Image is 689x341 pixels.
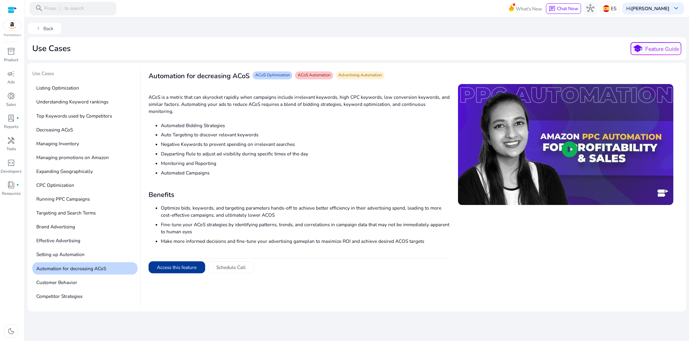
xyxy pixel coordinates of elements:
[32,235,137,247] p: Effective Advertising
[32,110,137,122] p: Top Keywords used by Competitors
[586,4,594,12] span: hub
[32,220,137,233] p: Brand Advertising
[633,44,643,54] span: school
[516,3,542,14] span: What's New
[161,131,450,138] li: Auto Targeting to discover relevant keywords
[161,238,450,245] li: Make more informed decisions and fine-tune your advertising gameplan to maximize ROI and achieve ...
[6,102,16,108] p: Sales
[298,73,330,78] span: ACoS Automation
[161,122,450,129] li: Automated Bidding Strategies
[10,16,15,21] img: website_grey.svg
[458,84,673,205] img: sddefault.jpg
[3,20,22,30] img: amazon.svg
[32,290,137,303] p: Competitor Strategies
[161,150,450,157] li: Dayparting Rule to adjust ad visibility during specific times of the day
[631,42,681,55] button: schoolFeature Guide
[161,141,450,148] li: Negative Keywords to prevent spending on irrelevant searches
[32,70,137,80] p: Use Cases
[161,221,450,235] li: Fine-tune your ACoS strategies by identifying patterns, trends, and correlations in campaign data...
[611,3,616,14] p: ES
[16,184,19,187] span: fiber_manual_record
[7,47,15,55] span: inventory_2
[26,36,30,41] img: tab_domain_overview_orange.svg
[32,96,137,108] p: Understanding Keyword rankings
[149,72,250,80] h3: Automation for decreasing ACoS
[16,16,88,21] div: [PERSON_NAME]: [DOMAIN_NAME]
[149,261,205,274] button: Access this feature
[7,137,15,145] span: handyman
[7,92,15,100] span: donut_small
[32,207,137,219] p: Targeting and Search Terms
[672,4,680,12] span: keyboard_arrow_down
[32,82,137,94] p: Listing Optimization
[255,73,290,78] span: ACoS Optimization
[208,261,254,274] button: Schedule Call
[32,44,71,54] h2: Use Cases
[557,5,578,12] span: Chat Now
[32,151,137,164] p: Managing promotions on Amazon
[44,5,84,12] p: Press to search
[17,10,30,15] div: v 4.0.25
[36,26,41,31] span: chevron_left
[631,5,669,12] b: [PERSON_NAME]
[149,94,450,115] p: ACoS is a metric that can skyrocket rapidly when campaigns include irrelevant keywords, high CPC ...
[62,36,67,41] img: tab_keywords_by_traffic_grey.svg
[6,146,16,152] p: Tools
[7,159,15,167] span: code_blocks
[32,262,137,275] p: Automation for decreasing ACoS
[32,304,137,316] p: High Volume Keywords
[32,36,47,40] div: Dominio
[549,6,556,12] span: chat
[32,193,137,205] p: Running PPC Campaigns
[16,117,19,120] span: fiber_manual_record
[32,137,137,150] p: Managing Inventory
[7,181,15,189] span: book_4
[161,204,450,219] li: Optimize bids, keywords, and targeting parameters hands-off to achieve better efficiency in their...
[27,22,62,35] button: chevron_leftBack
[69,36,102,40] div: Keyword (traffico)
[4,124,18,130] p: Reports
[7,327,15,335] span: dark_mode
[1,169,22,175] p: Developers
[149,191,450,199] h3: Benefits
[4,33,21,38] p: Marketplace
[7,79,15,86] p: Ads
[645,45,679,53] p: Feature Guide
[4,57,18,63] p: Product
[32,179,137,191] p: CPC Optimization
[338,73,382,78] span: Advertising Automation
[32,165,137,178] p: Expanding Geographically
[10,10,15,15] img: logo_orange.svg
[603,5,610,12] img: es.svg
[626,6,669,11] p: Hi
[161,169,450,176] li: Automated Campaigns
[584,2,597,15] button: hub
[7,114,15,122] span: lab_profile
[32,248,137,261] p: Setting up Automation
[546,3,581,14] button: chatChat Now
[2,191,21,197] p: Resources
[560,140,579,159] span: play_circle
[7,70,15,78] span: campaign
[32,123,137,136] p: Decreasing ACoS
[32,276,137,289] p: Customer Behavior
[161,160,450,167] li: Monitoring and Reporting
[57,5,63,12] span: /
[35,4,43,12] span: search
